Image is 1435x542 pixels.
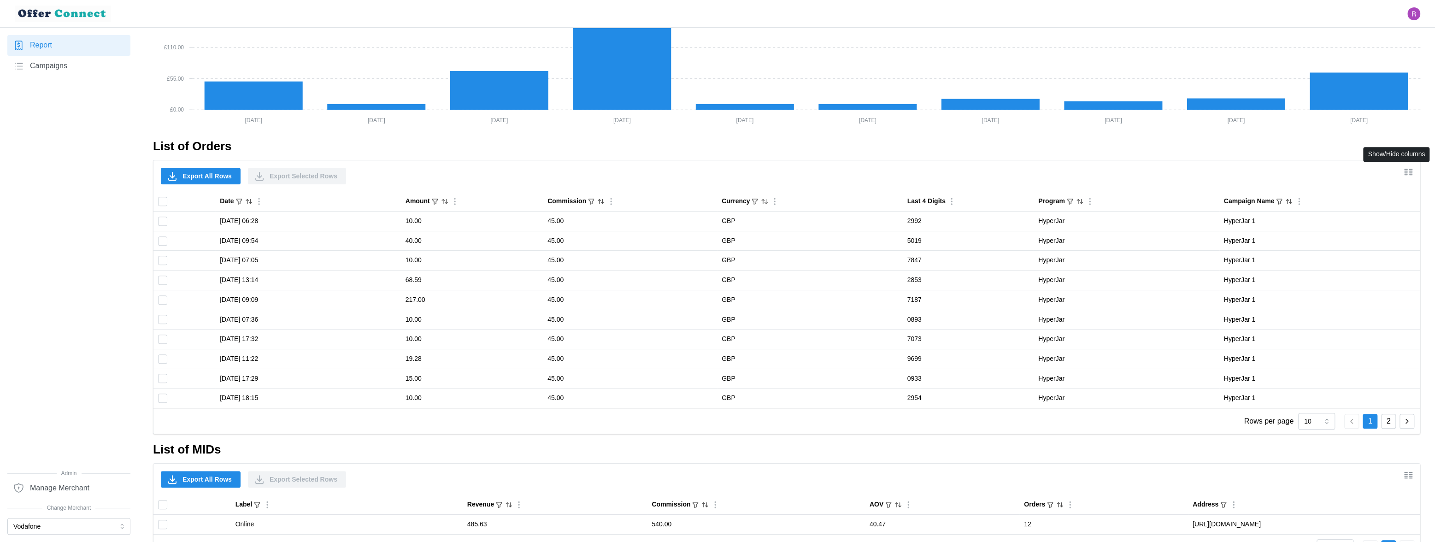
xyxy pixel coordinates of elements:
button: Export All Rows [161,168,241,184]
div: Commission [652,500,690,510]
td: HyperJar [1034,369,1219,389]
input: Toggle select row [158,354,167,364]
td: 45.00 [543,310,717,330]
td: 485.63 [463,515,647,534]
button: 1 [1363,414,1377,429]
td: HyperJar [1034,271,1219,290]
input: Toggle select row [158,394,167,403]
span: Change Merchant [7,504,130,513]
td: GBP [717,231,903,251]
td: GBP [717,389,903,408]
td: [DATE] 18:15 [215,389,401,408]
td: [DATE] 11:22 [215,349,401,369]
td: 9699 [903,349,1034,369]
input: Toggle select row [158,256,167,265]
button: Column Actions [710,500,720,510]
tspan: £110.00 [164,44,184,51]
span: Admin [7,469,130,478]
td: 5019 [903,231,1034,251]
tspan: [DATE] [368,117,385,124]
button: Sort by Revenue descending [505,501,513,509]
button: Sort by Amount descending [441,197,449,206]
tspan: [DATE] [245,117,262,124]
td: [DATE] 06:28 [215,212,401,231]
td: HyperJar [1034,349,1219,369]
td: HyperJar 1 [1219,349,1420,369]
input: Toggle select all [158,500,167,509]
td: GBP [717,349,903,369]
div: Last 4 Digits [907,196,946,206]
tspan: [DATE] [859,117,876,124]
td: HyperJar 1 [1219,290,1420,310]
td: 540.00 [647,515,865,534]
span: Export All Rows [182,471,232,487]
a: Manage Merchant [7,477,130,498]
td: 45.00 [543,349,717,369]
td: 45.00 [543,290,717,310]
td: HyperJar 1 [1219,310,1420,330]
td: HyperJar [1034,231,1219,251]
button: Sort by Currency ascending [760,197,769,206]
td: GBP [717,310,903,330]
span: Manage Merchant [30,483,89,494]
tspan: [DATE] [982,117,999,124]
td: 0933 [903,369,1034,389]
td: HyperJar [1034,251,1219,271]
div: Program [1038,196,1065,206]
div: Date [220,196,234,206]
td: 45.00 [543,271,717,290]
input: Toggle select row [158,295,167,305]
div: Address [1193,500,1218,510]
button: Sort by Commission descending [597,197,605,206]
span: Export All Rows [182,168,232,184]
td: HyperJar [1034,212,1219,231]
h2: List of Orders [153,138,1420,154]
td: 2954 [903,389,1034,408]
td: HyperJar [1034,290,1219,310]
input: Toggle select row [158,520,167,529]
td: [DATE] 09:54 [215,231,401,251]
button: Export Selected Rows [248,168,346,184]
button: Sort by Commission descending [701,501,709,509]
button: Export All Rows [161,471,241,488]
span: Export Selected Rows [270,471,337,487]
td: Online [231,515,463,534]
td: 19.28 [401,349,543,369]
button: Column Actions [450,196,460,206]
button: Column Actions [903,500,913,510]
td: GBP [717,369,903,389]
td: [DATE] 17:32 [215,330,401,349]
td: 45.00 [543,369,717,389]
td: 45.00 [543,330,717,349]
input: Toggle select all [158,197,167,206]
td: 7187 [903,290,1034,310]
tspan: [DATE] [1227,117,1245,124]
td: 40.00 [401,231,543,251]
div: Campaign Name [1224,196,1275,206]
img: Ryan Gribben [1407,7,1420,20]
td: 2992 [903,212,1034,231]
td: [DATE] 17:29 [215,369,401,389]
td: GBP [717,271,903,290]
td: 10.00 [401,389,543,408]
input: Toggle select row [158,335,167,344]
button: Show/Hide columns [1400,467,1416,483]
div: Orders [1024,500,1045,510]
td: 45.00 [543,389,717,408]
td: HyperJar 1 [1219,369,1420,389]
td: HyperJar 1 [1219,231,1420,251]
p: Rows per page [1244,416,1294,427]
tspan: £55.00 [167,76,184,82]
td: HyperJar [1034,389,1219,408]
td: 12 [1019,515,1188,534]
button: Sort by Campaign Name ascending [1285,197,1293,206]
td: [DATE] 07:05 [215,251,401,271]
button: Open user button [1407,7,1420,20]
button: Column Actions [254,196,264,206]
td: GBP [717,212,903,231]
button: Sort by AOV descending [894,501,902,509]
button: Sort by Date descending [245,197,253,206]
div: Label [235,500,253,510]
input: Toggle select row [158,217,167,226]
tspan: [DATE] [1105,117,1122,124]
